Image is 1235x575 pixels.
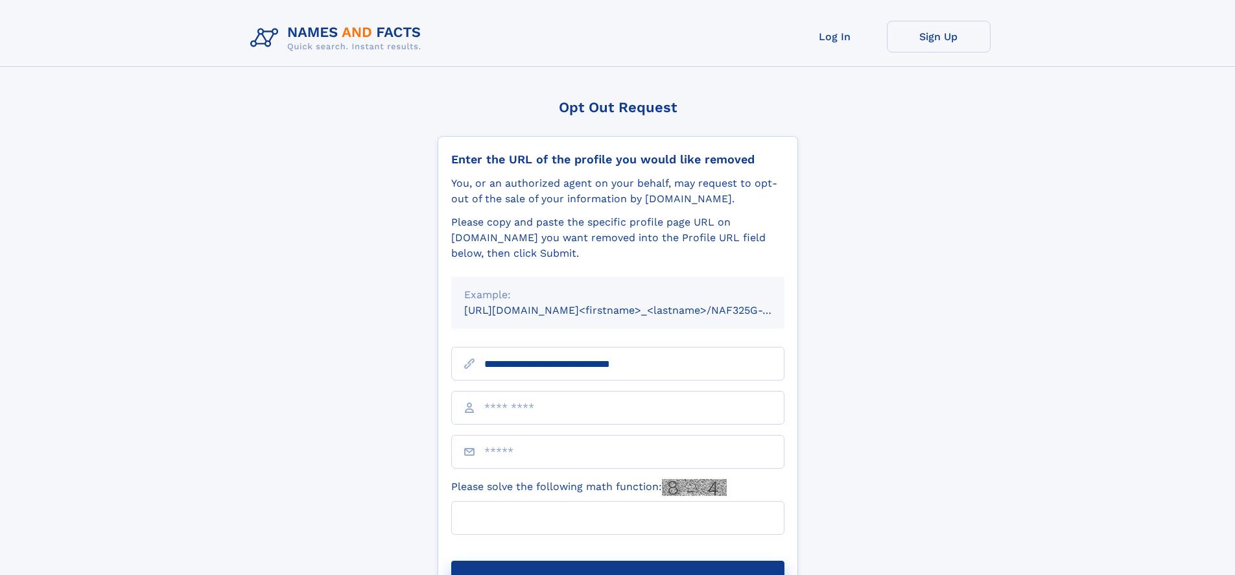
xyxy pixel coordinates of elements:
div: You, or an authorized agent on your behalf, may request to opt-out of the sale of your informatio... [451,176,784,207]
div: Opt Out Request [438,99,798,115]
img: Logo Names and Facts [245,21,432,56]
div: Enter the URL of the profile you would like removed [451,152,784,167]
a: Log In [783,21,887,53]
small: [URL][DOMAIN_NAME]<firstname>_<lastname>/NAF325G-xxxxxxxx [464,304,809,316]
div: Example: [464,287,771,303]
a: Sign Up [887,21,991,53]
label: Please solve the following math function: [451,479,727,496]
div: Please copy and paste the specific profile page URL on [DOMAIN_NAME] you want removed into the Pr... [451,215,784,261]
